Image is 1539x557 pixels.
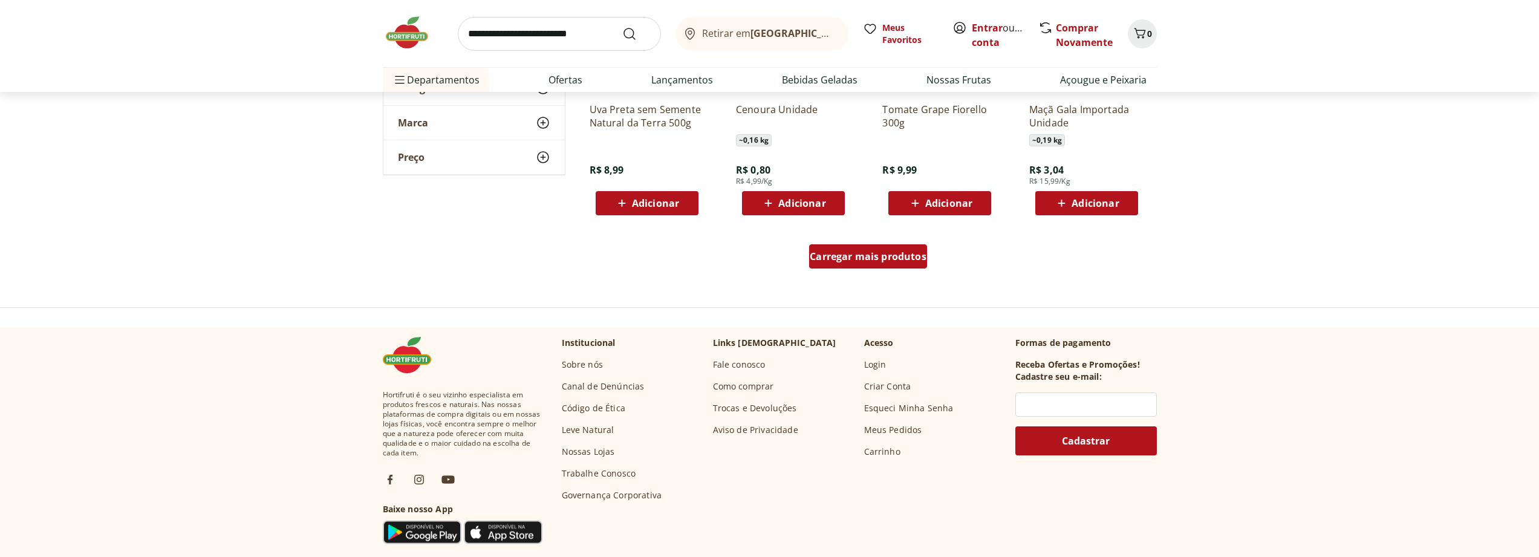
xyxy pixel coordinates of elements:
[1015,371,1102,383] h3: Cadastre seu e-mail:
[713,402,797,414] a: Trocas e Devoluções
[742,191,845,215] button: Adicionar
[590,163,624,177] span: R$ 8,99
[1062,436,1110,446] span: Cadastrar
[383,472,397,487] img: fb
[736,177,773,186] span: R$ 4,99/Kg
[383,390,542,458] span: Hortifruti é o seu vizinho especialista em produtos frescos e naturais. Nas nossas plataformas de...
[458,17,661,51] input: search
[810,252,926,261] span: Carregar mais produtos
[1056,21,1113,49] a: Comprar Novamente
[864,402,954,414] a: Esqueci Minha Senha
[736,103,851,129] a: Cenoura Unidade
[702,28,836,39] span: Retirar em
[651,73,713,87] a: Lançamentos
[782,73,857,87] a: Bebidas Geladas
[713,359,766,371] a: Fale conosco
[596,191,698,215] button: Adicionar
[864,359,887,371] a: Login
[864,380,911,393] a: Criar Conta
[972,21,1038,49] a: Criar conta
[441,472,455,487] img: ytb
[926,73,991,87] a: Nossas Frutas
[562,489,662,501] a: Governança Corporativa
[412,472,426,487] img: ig
[882,22,938,46] span: Meus Favoritos
[972,21,1003,34] a: Entrar
[713,424,798,436] a: Aviso de Privacidade
[1072,198,1119,208] span: Adicionar
[1035,191,1138,215] button: Adicionar
[562,337,616,349] p: Institucional
[736,134,772,146] span: ~ 0,16 kg
[548,73,582,87] a: Ofertas
[562,446,615,458] a: Nossas Lojas
[972,21,1026,50] span: ou
[1015,337,1157,349] p: Formas de pagamento
[882,103,997,129] a: Tomate Grape Fiorello 300g
[863,22,938,46] a: Meus Favoritos
[1029,103,1144,129] a: Maçã Gala Importada Unidade
[632,198,679,208] span: Adicionar
[562,359,603,371] a: Sobre nós
[1147,28,1152,39] span: 0
[392,65,480,94] span: Departamentos
[562,402,625,414] a: Código de Ética
[464,520,542,544] img: App Store Icon
[882,163,917,177] span: R$ 9,99
[1128,19,1157,48] button: Carrinho
[778,198,825,208] span: Adicionar
[864,337,894,349] p: Acesso
[1029,134,1065,146] span: ~ 0,19 kg
[925,198,972,208] span: Adicionar
[864,446,900,458] a: Carrinho
[590,103,704,129] a: Uva Preta sem Semente Natural da Terra 500g
[750,27,954,40] b: [GEOGRAPHIC_DATA]/[GEOGRAPHIC_DATA]
[1060,73,1147,87] a: Açougue e Peixaria
[383,15,443,51] img: Hortifruti
[1029,163,1064,177] span: R$ 3,04
[398,151,425,163] span: Preço
[864,424,922,436] a: Meus Pedidos
[562,380,645,393] a: Canal de Denúncias
[675,17,848,51] button: Retirar em[GEOGRAPHIC_DATA]/[GEOGRAPHIC_DATA]
[713,337,836,349] p: Links [DEMOGRAPHIC_DATA]
[383,520,461,544] img: Google Play Icon
[383,337,443,373] img: Hortifruti
[809,244,927,273] a: Carregar mais produtos
[713,380,774,393] a: Como comprar
[562,424,614,436] a: Leve Natural
[1015,359,1140,371] h3: Receba Ofertas e Promoções!
[383,106,565,140] button: Marca
[383,140,565,174] button: Preço
[398,117,428,129] span: Marca
[1015,426,1157,455] button: Cadastrar
[562,467,636,480] a: Trabalhe Conosco
[1029,177,1070,186] span: R$ 15,99/Kg
[622,27,651,41] button: Submit Search
[888,191,991,215] button: Adicionar
[383,503,542,515] h3: Baixe nosso App
[736,163,770,177] span: R$ 0,80
[392,65,407,94] button: Menu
